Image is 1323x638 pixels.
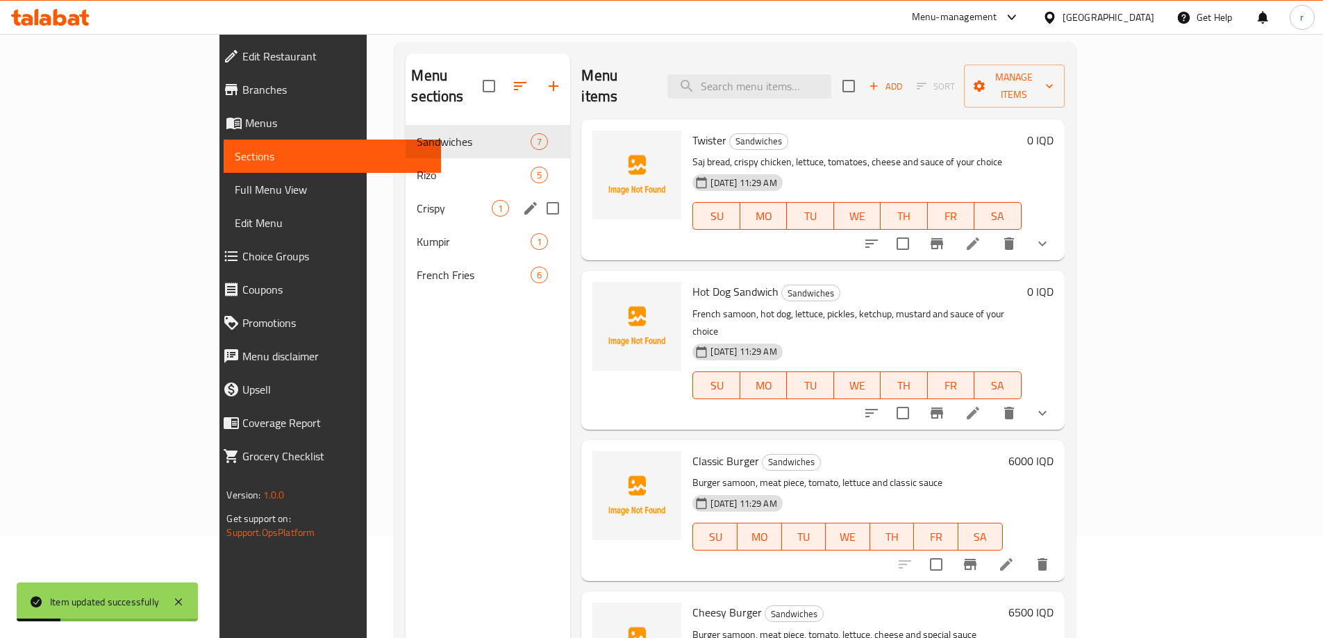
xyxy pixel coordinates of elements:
[212,339,440,373] a: Menu disclaimer
[417,267,531,283] span: French Fries
[876,527,909,547] span: TH
[782,523,826,551] button: TU
[964,527,997,547] span: SA
[1300,10,1304,25] span: r
[242,281,429,298] span: Coupons
[692,130,726,151] span: Twister
[692,202,740,230] button: SU
[520,198,541,219] button: edit
[242,348,429,364] span: Menu disclaimer
[531,135,547,149] span: 7
[928,202,974,230] button: FR
[492,202,508,215] span: 1
[863,76,908,97] span: Add item
[705,497,782,510] span: [DATE] 11:29 AM
[212,439,440,473] a: Grocery Checklist
[729,133,788,150] div: Sandwiches
[933,376,969,396] span: FR
[974,371,1021,399] button: SA
[763,454,820,470] span: Sandwiches
[920,227,954,260] button: Branch-specific-item
[406,119,570,297] nav: Menu sections
[998,556,1015,573] a: Edit menu item
[406,158,570,192] div: Rizo5
[417,233,531,250] span: Kumpir
[581,65,650,107] h2: Menu items
[531,267,548,283] div: items
[840,376,875,396] span: WE
[406,225,570,258] div: Kumpir1
[235,148,429,165] span: Sections
[743,527,776,547] span: MO
[964,65,1065,108] button: Manage items
[212,73,440,106] a: Branches
[787,202,833,230] button: TU
[881,202,927,230] button: TH
[912,9,997,26] div: Menu-management
[242,314,429,331] span: Promotions
[224,173,440,206] a: Full Menu View
[855,396,888,430] button: sort-choices
[692,602,762,623] span: Cheesy Burger
[886,206,922,226] span: TH
[235,181,429,198] span: Full Menu View
[242,248,429,265] span: Choice Groups
[746,376,781,396] span: MO
[840,206,875,226] span: WE
[592,131,681,219] img: Twister
[881,371,927,399] button: TH
[788,527,821,547] span: TU
[235,215,429,231] span: Edit Menu
[531,269,547,282] span: 6
[975,69,1054,103] span: Manage items
[417,133,531,150] span: Sandwiches
[908,76,964,97] span: Select section first
[1034,235,1051,252] svg: Show Choices
[406,258,570,292] div: French Fries6
[699,527,731,547] span: SU
[1026,396,1059,430] button: show more
[692,281,779,302] span: Hot Dog Sandwich
[1008,603,1054,622] h6: 6500 IQD
[980,206,1015,226] span: SA
[922,550,951,579] span: Select to update
[667,74,831,99] input: search
[242,81,429,98] span: Branches
[531,169,547,182] span: 5
[692,523,737,551] button: SU
[1027,282,1054,301] h6: 0 IQD
[226,486,260,504] span: Version:
[933,206,969,226] span: FR
[705,345,782,358] span: [DATE] 11:29 AM
[765,606,823,622] span: Sandwiches
[826,523,870,551] button: WE
[992,396,1026,430] button: delete
[834,72,863,101] span: Select section
[224,140,440,173] a: Sections
[855,227,888,260] button: sort-choices
[920,527,953,547] span: FR
[212,40,440,73] a: Edit Restaurant
[417,200,492,217] div: Crispy
[699,206,734,226] span: SU
[242,448,429,464] span: Grocery Checklist
[692,305,1021,340] p: French samoon, hot dog, lettuce, pickles, ketchup, mustard and sauce of your choice
[787,371,833,399] button: TU
[411,65,483,107] h2: Menu sections
[592,282,681,371] img: Hot Dog Sandwich
[738,523,782,551] button: MO
[226,510,290,528] span: Get support on:
[699,376,734,396] span: SU
[263,486,285,504] span: 1.0.0
[834,371,881,399] button: WE
[492,200,509,217] div: items
[531,233,548,250] div: items
[531,235,547,249] span: 1
[531,133,548,150] div: items
[965,235,981,252] a: Edit menu item
[242,48,429,65] span: Edit Restaurant
[406,125,570,158] div: Sandwiches7
[226,523,315,542] a: Support.OpsPlatform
